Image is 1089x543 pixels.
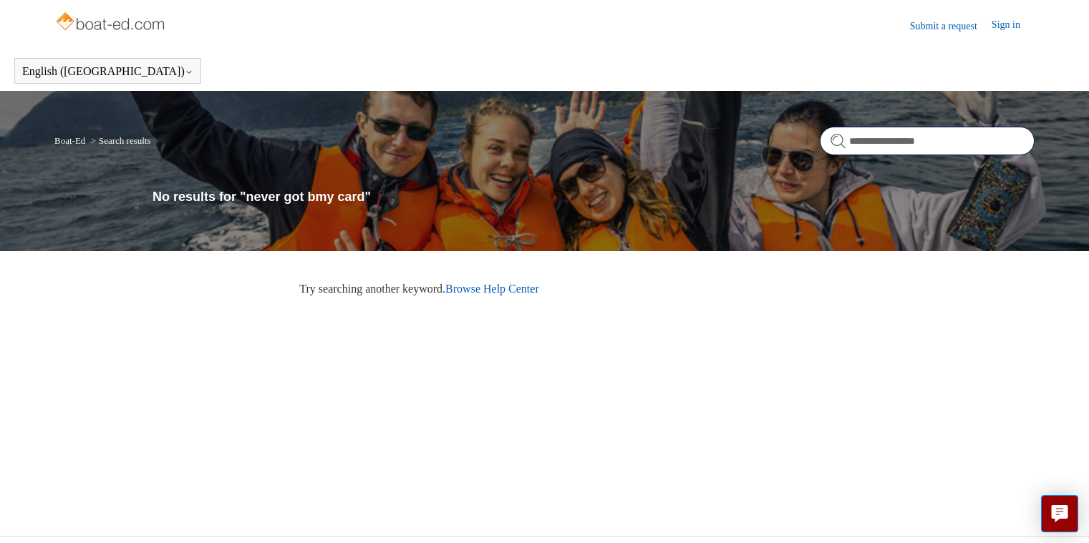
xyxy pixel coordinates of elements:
li: Search results [88,135,151,146]
h1: No results for "never got bmy card" [153,187,1035,207]
a: Browse Help Center [445,283,539,295]
a: Sign in [992,17,1035,34]
li: Boat-Ed [54,135,88,146]
img: Boat-Ed Help Center home page [54,9,168,37]
a: Submit a request [910,19,992,34]
button: English ([GEOGRAPHIC_DATA]) [22,65,193,78]
a: Boat-Ed [54,135,85,146]
input: Search [820,127,1035,155]
button: Live chat [1041,495,1078,532]
p: Try searching another keyword. [299,280,1035,298]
